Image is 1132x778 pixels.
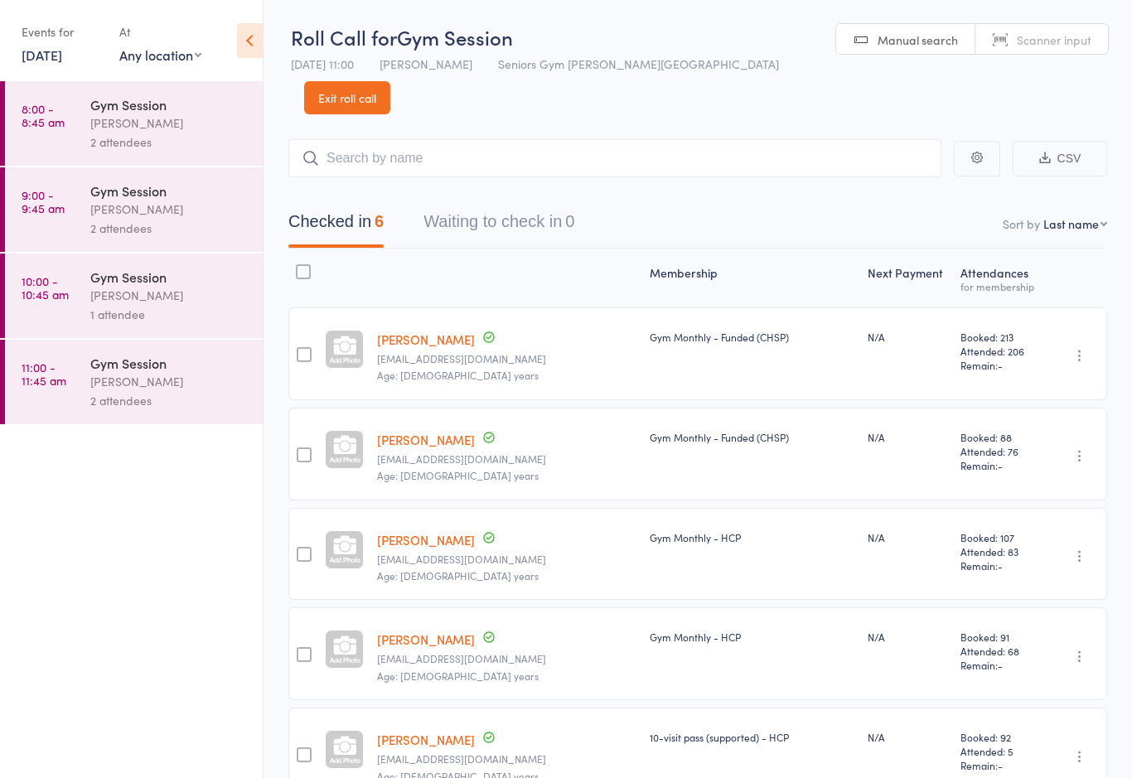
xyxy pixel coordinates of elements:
div: 6 [375,212,384,230]
div: N/A [868,430,946,444]
time: 10:00 - 10:45 am [22,274,69,301]
span: Gym Session [397,23,513,51]
a: 8:00 -8:45 amGym Session[PERSON_NAME]2 attendees [5,81,263,166]
span: Booked: 91 [960,630,1038,644]
span: Remain: [960,358,1038,372]
span: Scanner input [1017,31,1091,48]
time: 9:00 - 9:45 am [22,188,65,215]
span: Attended: 206 [960,344,1038,358]
div: 2 attendees [90,219,249,238]
span: Remain: [960,758,1038,772]
div: N/A [868,530,946,544]
a: [PERSON_NAME] [377,631,475,648]
small: reryan51@gmail.com [377,553,636,565]
input: Search by name [288,139,941,177]
span: Remain: [960,558,1038,573]
span: Attended: 5 [960,744,1038,758]
a: [PERSON_NAME] [377,731,475,748]
span: [DATE] 11:00 [291,56,354,72]
span: Age: [DEMOGRAPHIC_DATA] years [377,669,539,683]
div: Gym Monthly - Funded (CHSP) [650,330,854,344]
span: Attended: 83 [960,544,1038,558]
div: 1 attendee [90,305,249,324]
span: Booked: 107 [960,530,1038,544]
span: Booked: 92 [960,730,1038,744]
span: Seniors Gym [PERSON_NAME][GEOGRAPHIC_DATA] [498,56,779,72]
div: [PERSON_NAME] [90,114,249,133]
button: Waiting to check in0 [423,204,574,248]
span: Attended: 76 [960,444,1038,458]
a: [PERSON_NAME] [377,531,475,548]
a: 9:00 -9:45 amGym Session[PERSON_NAME]2 attendees [5,167,263,252]
a: [DATE] [22,46,62,64]
div: Events for [22,18,103,46]
div: 10-visit pass (supported) - HCP [650,730,854,744]
div: Membership [643,256,861,300]
div: N/A [868,630,946,644]
span: - [998,558,1003,573]
span: [PERSON_NAME] [380,56,472,72]
div: Gym Session [90,354,249,372]
div: Any location [119,46,201,64]
span: Age: [DEMOGRAPHIC_DATA] years [377,468,539,482]
div: Last name [1043,215,1099,232]
small: che.sin.chong@gmail.com [377,353,636,365]
a: [PERSON_NAME] [377,431,475,448]
div: 2 attendees [90,391,249,410]
div: Gym Monthly - HCP [650,530,854,544]
div: Gym Session [90,95,249,114]
small: t_katsigiannis@hotmail.com [377,453,636,465]
span: - [998,758,1003,772]
div: [PERSON_NAME] [90,286,249,305]
a: [PERSON_NAME] [377,331,475,348]
span: Roll Call for [291,23,397,51]
small: noemail.kstraker@kstraker.com [377,753,636,765]
span: Manual search [878,31,958,48]
span: Booked: 88 [960,430,1038,444]
div: Next Payment [861,256,953,300]
div: Gym Session [90,268,249,286]
div: N/A [868,730,946,744]
span: Booked: 213 [960,330,1038,344]
time: 11:00 - 11:45 am [22,360,66,387]
span: - [998,658,1003,672]
button: CSV [1013,141,1107,176]
span: - [998,358,1003,372]
div: 0 [565,212,574,230]
div: [PERSON_NAME] [90,200,249,219]
span: Age: [DEMOGRAPHIC_DATA] years [377,368,539,382]
a: 10:00 -10:45 amGym Session[PERSON_NAME]1 attendee [5,254,263,338]
span: Attended: 68 [960,644,1038,658]
span: - [998,458,1003,472]
label: Sort by [1003,215,1040,232]
div: N/A [868,330,946,344]
div: [PERSON_NAME] [90,372,249,391]
div: At [119,18,201,46]
time: 8:00 - 8:45 am [22,102,65,128]
div: Gym Monthly - HCP [650,630,854,644]
div: Gym Monthly - Funded (CHSP) [650,430,854,444]
span: Age: [DEMOGRAPHIC_DATA] years [377,568,539,582]
span: Remain: [960,458,1038,472]
div: for membership [960,281,1038,292]
div: 2 attendees [90,133,249,152]
a: Exit roll call [304,81,390,114]
button: Checked in6 [288,204,384,248]
span: Remain: [960,658,1038,672]
small: reryan51@gmail.com [377,653,636,664]
a: 11:00 -11:45 amGym Session[PERSON_NAME]2 attendees [5,340,263,424]
div: Gym Session [90,181,249,200]
div: Atten­dances [954,256,1044,300]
